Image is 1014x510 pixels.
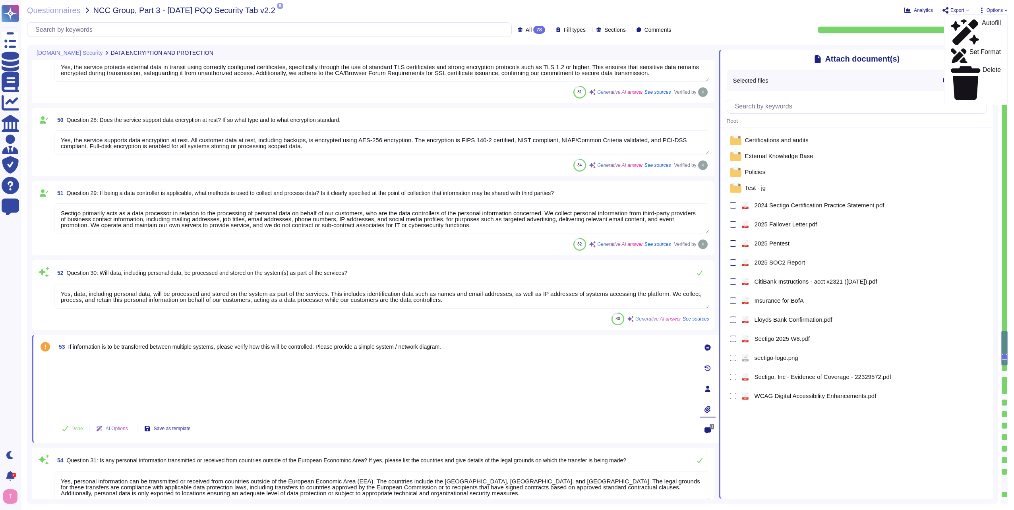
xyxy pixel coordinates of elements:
input: Search by keywords [31,23,511,37]
img: user [3,489,17,504]
span: Verified by [674,242,697,247]
span: See sources [644,242,671,247]
button: Done [56,421,89,437]
span: Generative AI answer [597,90,643,95]
textarea: Yes, the service protects external data in transit using correctly configured certificates, speci... [54,57,709,82]
span: 2024 Sectigo Certification Practice Statement.pdf [755,202,884,208]
span: Analytics [914,8,933,13]
span: [DOMAIN_NAME] Security [37,50,103,56]
div: 0 [943,76,952,84]
span: Attach document(s) [825,54,900,64]
span: See sources [683,317,709,321]
span: 81 [577,90,582,94]
input: Search by keywords [731,99,987,113]
span: Root [727,118,738,124]
span: 84 [577,163,582,167]
img: user [698,240,708,249]
span: Generative AI answer [597,163,643,168]
span: 80 [615,317,620,321]
span: NCC Group, Part 3 - [DATE] PQQ Security Tab v2.2 [93,6,275,14]
span: DATA ENCRYPTION AND PROTECTION [110,50,213,56]
textarea: Sectigo primarily acts as a data processor in relation to the processing of personal data on beha... [54,203,709,234]
textarea: Yes, data, including personal data, will be processed and stored on the system as part of the ser... [54,284,709,309]
span: Insurance for BofA [755,297,804,303]
div: 78 [533,26,545,34]
span: 51 [54,190,64,196]
span: 2025 SOC2 Report [755,259,805,265]
span: Question 31: Is any personal information transmitted or received from countries outside of the Eu... [67,457,627,464]
span: Done [72,426,83,431]
a: Delete [944,65,1007,102]
textarea: Yes, the service supports data encryption at rest. All customer data at rest, including backups, ... [54,130,709,155]
img: folder [730,183,741,193]
span: Lloyds Bank Confirmation.pdf [755,317,832,323]
span: 53 [56,344,65,350]
span: 82 [577,242,582,246]
span: Export [950,8,964,13]
span: Generative AI answer [635,317,681,321]
a: Autofill [944,18,1007,47]
p: Delete [983,67,1001,100]
span: WCAG Digital Accessibility Enhancements.pdf [755,393,877,399]
span: Policies [745,169,766,175]
span: Generative AI answer [597,242,643,247]
span: Question 28: Does the service support data encryption at rest? If so what type and to what encryp... [67,117,341,123]
span: See sources [644,90,671,95]
span: Verified by [674,163,697,168]
span: Save as template [154,426,191,431]
span: See sources [644,163,671,168]
span: If information is to be transferred between multiple systems, please verify how this will be cont... [68,344,441,350]
button: user [2,488,23,505]
textarea: Yes, personal information can be transmitted or received from countries outside of the European E... [54,471,709,502]
span: AI Options [106,426,128,431]
span: Sectigo 2025 W8.pdf [755,336,810,342]
img: folder [730,167,741,177]
span: All [526,27,532,33]
span: Certifications and audits [745,137,809,143]
button: Analytics [904,7,933,14]
span: 2025 Failover Letter.pdf [755,221,817,227]
span: External Knowledge Base [745,153,813,159]
span: Question 29: If being a data controller is applicable, what methods is used to collect and proces... [67,190,554,196]
span: 52 [54,270,64,276]
span: Fill types [564,27,586,33]
img: folder [730,135,741,145]
p: Set Format [969,49,1001,63]
span: sectigo-logo.png [755,355,798,361]
span: 50 [54,117,64,123]
span: Test - jg [745,185,766,191]
span: Questionnaires [27,6,81,14]
span: 2025 Pentest [755,240,790,246]
span: Question 30: Will data, including personal data, be processed and stored on the system(s) as part... [67,270,348,276]
img: user [698,87,708,97]
span: 54 [54,458,64,463]
span: Options [987,8,1003,13]
span: 9 [277,3,283,9]
div: 9+ [12,473,16,477]
a: Set Format [944,47,1007,65]
span: Selected files [733,77,768,83]
span: CitiBank Instructions - acct x2321 ([DATE]).pdf [755,278,877,284]
button: Save as template [138,421,197,437]
p: Autofill [982,20,1001,45]
span: 0 [710,424,714,429]
img: user [698,160,708,170]
span: Verified by [674,90,697,95]
span: Sectigo, Inc - Evidence of Coverage - 22329572.pdf [755,374,891,380]
span: Comments [644,27,671,33]
span: Sections [604,27,626,33]
img: folder [730,151,741,161]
